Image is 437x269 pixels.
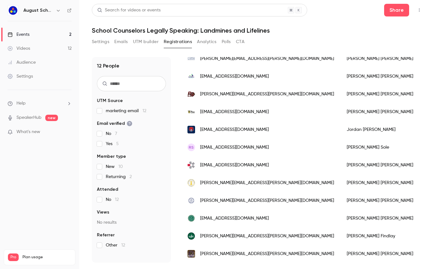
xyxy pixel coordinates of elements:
[92,27,424,34] h1: School Counselors Legally Speaking: Landmines and Lifelines
[121,243,125,247] span: 12
[187,250,195,258] img: gilmerschools.com
[8,45,30,52] div: Videos
[187,215,195,222] img: hendricken.com
[97,209,109,215] span: Views
[384,4,409,16] button: Share
[187,161,195,169] img: bacps.net
[200,162,269,169] span: [EMAIL_ADDRESS][DOMAIN_NAME]
[16,114,41,121] a: SpeakerHub
[187,197,195,204] img: dcssga.org
[189,144,194,150] span: RS
[97,7,161,14] div: Search for videos or events
[97,120,132,127] span: Email verified
[16,129,40,135] span: What's new
[340,121,420,138] div: Jordan [PERSON_NAME]
[8,100,72,107] li: help-dropdown-opener
[133,37,159,47] button: UTM builder
[114,37,128,47] button: Emails
[97,219,166,226] p: No results
[22,255,71,260] span: Plan usage
[200,180,334,186] span: [PERSON_NAME][EMAIL_ADDRESS][PERSON_NAME][DOMAIN_NAME]
[200,144,269,151] span: [EMAIL_ADDRESS][DOMAIN_NAME]
[200,233,334,240] span: [PERSON_NAME][EMAIL_ADDRESS][PERSON_NAME][DOMAIN_NAME]
[8,253,19,261] span: Pro
[200,215,269,222] span: [EMAIL_ADDRESS][DOMAIN_NAME]
[116,142,119,146] span: 5
[187,232,195,240] img: wjccschools.org
[106,163,123,170] span: New
[164,37,192,47] button: Registrations
[8,5,18,16] img: August Schools
[8,73,33,80] div: Settings
[200,91,334,98] span: [PERSON_NAME][EMAIL_ADDRESS][PERSON_NAME][DOMAIN_NAME]
[200,126,269,133] span: [EMAIL_ADDRESS][DOMAIN_NAME]
[97,62,119,70] h1: 12 People
[97,98,123,104] span: UTM Source
[187,179,195,187] img: muscogee.k12.ga.us
[97,232,115,238] span: Referrer
[340,209,420,227] div: [PERSON_NAME] [PERSON_NAME]
[92,37,109,47] button: Settings
[130,175,132,179] span: 2
[340,192,420,209] div: [PERSON_NAME] [PERSON_NAME]
[8,59,36,66] div: Audience
[97,153,126,160] span: Member type
[106,131,117,137] span: No
[197,37,217,47] button: Analytics
[106,108,146,114] span: marketing email
[340,227,420,245] div: [PERSON_NAME] Findlay
[142,109,146,113] span: 12
[200,251,334,257] span: [PERSON_NAME][EMAIL_ADDRESS][PERSON_NAME][DOMAIN_NAME]
[64,129,72,135] iframe: Noticeable Trigger
[106,141,119,147] span: Yes
[187,90,195,98] img: redoakisd.org
[222,37,231,47] button: Polls
[106,242,125,248] span: Other
[187,55,195,62] img: charlottelatin.org
[200,73,269,80] span: [EMAIL_ADDRESS][DOMAIN_NAME]
[16,100,26,107] span: Help
[115,131,117,136] span: 7
[340,245,420,263] div: [PERSON_NAME] [PERSON_NAME]
[187,108,195,116] img: phm.k12.in.us
[106,196,119,203] span: No
[200,197,334,204] span: [PERSON_NAME][EMAIL_ADDRESS][PERSON_NAME][DOMAIN_NAME]
[8,31,29,38] div: Events
[97,186,118,193] span: Attended
[106,174,132,180] span: Returning
[187,73,195,80] img: waterlooschools.org
[45,115,58,121] span: new
[340,174,420,192] div: [PERSON_NAME] [PERSON_NAME]
[340,103,420,121] div: [PERSON_NAME] [PERSON_NAME]
[340,50,420,67] div: [PERSON_NAME] [PERSON_NAME]
[187,126,195,133] img: hpaspart.org
[118,164,123,169] span: 10
[23,7,53,14] h6: August Schools
[340,156,420,174] div: [PERSON_NAME] [PERSON_NAME]
[340,67,420,85] div: [PERSON_NAME] [PERSON_NAME]
[115,197,119,202] span: 12
[97,98,166,248] section: facet-groups
[200,109,269,115] span: [EMAIL_ADDRESS][DOMAIN_NAME]
[200,55,334,62] span: [PERSON_NAME][EMAIL_ADDRESS][PERSON_NAME][DOMAIN_NAME]
[340,85,420,103] div: [PERSON_NAME] [PERSON_NAME]
[340,138,420,156] div: [PERSON_NAME] Sole
[236,37,244,47] button: CTA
